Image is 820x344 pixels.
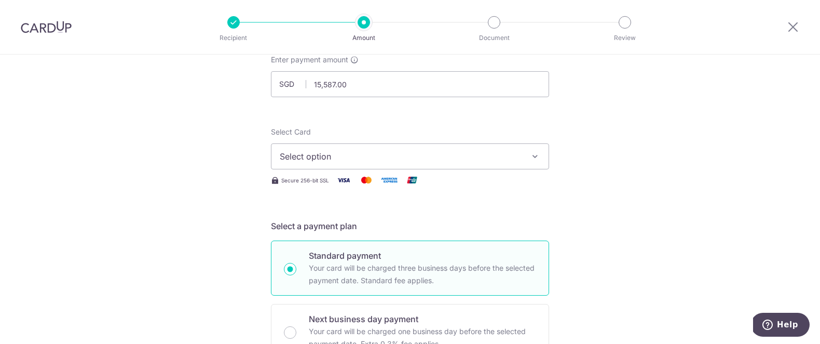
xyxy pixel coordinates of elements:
img: Mastercard [356,174,377,187]
p: Amount [325,33,402,43]
h5: Select a payment plan [271,220,549,232]
p: Standard payment [309,249,536,262]
input: 0.00 [271,71,549,97]
img: CardUp [21,21,72,33]
p: Next business day payment [309,313,536,325]
span: SGD [279,79,306,89]
span: translation missing: en.payables.payment_networks.credit_card.summary.labels.select_card [271,127,311,136]
p: Review [586,33,663,43]
p: Recipient [195,33,272,43]
span: Secure 256-bit SSL [281,176,329,184]
span: Select option [280,150,522,163]
img: American Express [379,174,400,187]
iframe: Opens a widget where you can find more information [753,313,810,339]
span: Enter payment amount [271,55,348,65]
img: Union Pay [402,174,422,187]
button: Select option [271,143,549,169]
p: Document [456,33,532,43]
p: Your card will be charged three business days before the selected payment date. Standard fee appl... [309,262,536,287]
img: Visa [333,174,354,187]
